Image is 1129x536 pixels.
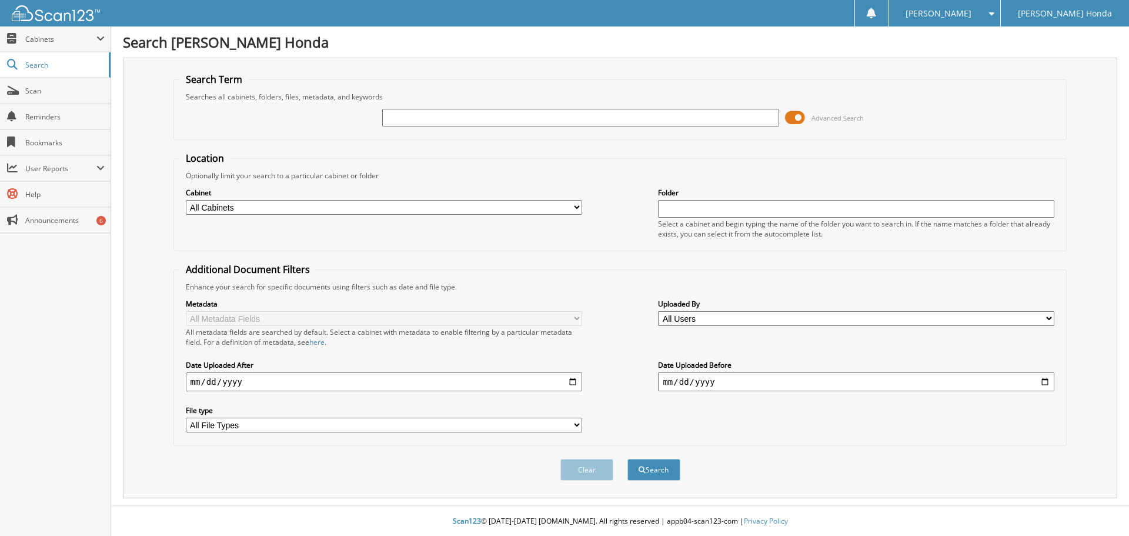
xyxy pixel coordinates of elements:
label: File type [186,405,582,415]
div: 6 [96,216,106,225]
label: Folder [658,188,1054,198]
img: scan123-logo-white.svg [12,5,100,21]
span: [PERSON_NAME] [906,10,971,17]
span: Help [25,189,105,199]
label: Date Uploaded After [186,360,582,370]
button: Search [627,459,680,481]
label: Metadata [186,299,582,309]
label: Date Uploaded Before [658,360,1054,370]
legend: Additional Document Filters [180,263,316,276]
legend: Search Term [180,73,248,86]
div: Select a cabinet and begin typing the name of the folder you want to search in. If the name match... [658,219,1054,239]
label: Cabinet [186,188,582,198]
h1: Search [PERSON_NAME] Honda [123,32,1117,52]
span: Cabinets [25,34,96,44]
div: All metadata fields are searched by default. Select a cabinet with metadata to enable filtering b... [186,327,582,347]
span: Reminders [25,112,105,122]
input: end [658,372,1054,391]
div: Searches all cabinets, folders, files, metadata, and keywords [180,92,1061,102]
span: User Reports [25,164,96,174]
div: Optionally limit your search to a particular cabinet or folder [180,171,1061,181]
span: Search [25,60,103,70]
div: © [DATE]-[DATE] [DOMAIN_NAME]. All rights reserved | appb04-scan123-com | [111,507,1129,536]
span: Bookmarks [25,138,105,148]
input: start [186,372,582,391]
button: Clear [560,459,613,481]
a: Privacy Policy [744,516,788,526]
span: [PERSON_NAME] Honda [1018,10,1112,17]
span: Scan123 [453,516,481,526]
label: Uploaded By [658,299,1054,309]
a: here [309,337,325,347]
span: Announcements [25,215,105,225]
span: Scan [25,86,105,96]
span: Advanced Search [811,114,864,122]
legend: Location [180,152,230,165]
div: Enhance your search for specific documents using filters such as date and file type. [180,282,1061,292]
